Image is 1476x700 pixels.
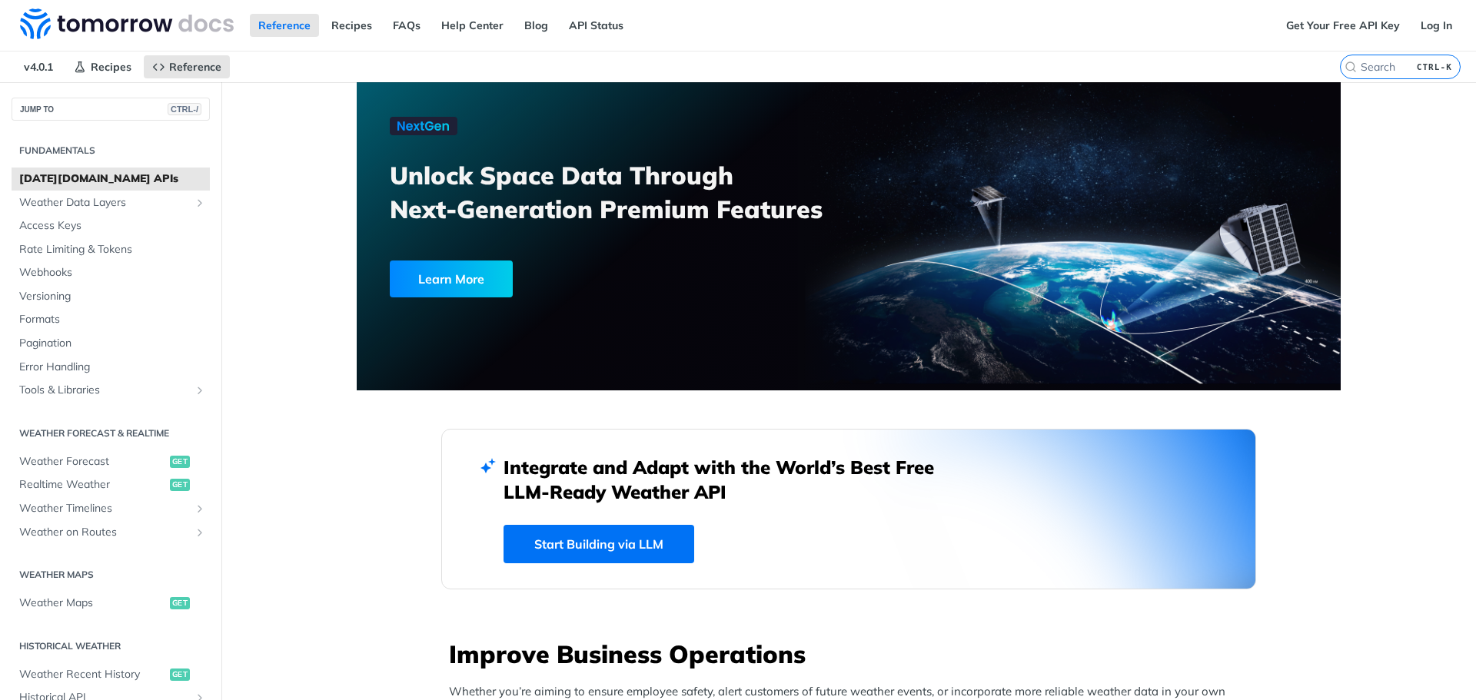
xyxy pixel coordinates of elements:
span: Weather Timelines [19,501,190,516]
a: Realtime Weatherget [12,473,210,496]
button: JUMP TOCTRL-/ [12,98,210,121]
a: Rate Limiting & Tokens [12,238,210,261]
span: Formats [19,312,206,327]
button: Show subpages for Weather Data Layers [194,197,206,209]
a: Reference [250,14,319,37]
button: Show subpages for Weather Timelines [194,503,206,515]
h2: Weather Maps [12,568,210,582]
span: Weather Recent History [19,667,166,682]
span: Tools & Libraries [19,383,190,398]
span: Weather Maps [19,595,166,611]
a: Weather Forecastget [12,450,210,473]
a: Weather Recent Historyget [12,663,210,686]
span: get [170,479,190,491]
button: Show subpages for Weather on Routes [194,526,206,539]
h2: Weather Forecast & realtime [12,426,210,440]
a: FAQs [384,14,429,37]
span: get [170,597,190,609]
a: Pagination [12,332,210,355]
span: Pagination [19,336,206,351]
a: Start Building via LLM [504,525,694,563]
h3: Improve Business Operations [449,637,1256,671]
a: Weather TimelinesShow subpages for Weather Timelines [12,497,210,520]
a: Formats [12,308,210,331]
a: Webhooks [12,261,210,284]
a: Help Center [433,14,512,37]
button: Show subpages for Tools & Libraries [194,384,206,396]
span: Versioning [19,289,206,304]
a: Access Keys [12,214,210,237]
a: Error Handling [12,356,210,379]
span: [DATE][DOMAIN_NAME] APIs [19,171,206,187]
a: [DATE][DOMAIN_NAME] APIs [12,168,210,191]
svg: Search [1345,61,1357,73]
a: Weather on RoutesShow subpages for Weather on Routes [12,521,210,544]
a: Get Your Free API Key [1278,14,1408,37]
span: Weather Forecast [19,454,166,469]
span: Webhooks [19,265,206,280]
span: v4.0.1 [15,55,61,78]
a: Log In [1412,14,1461,37]
span: Weather on Routes [19,525,190,540]
span: Access Keys [19,218,206,234]
a: API Status [560,14,632,37]
h2: Fundamentals [12,144,210,158]
a: Learn More [390,260,770,297]
a: Weather Mapsget [12,592,210,615]
span: Recipes [91,60,131,74]
img: NextGen [390,117,457,135]
span: get [170,668,190,681]
a: Tools & LibrariesShow subpages for Tools & Libraries [12,379,210,402]
kbd: CTRL-K [1413,59,1456,75]
span: get [170,456,190,468]
span: Error Handling [19,360,206,375]
div: Learn More [390,260,513,297]
span: Weather Data Layers [19,195,190,211]
h2: Historical Weather [12,639,210,653]
h3: Unlock Space Data Through Next-Generation Premium Features [390,158,866,226]
h2: Integrate and Adapt with the World’s Best Free LLM-Ready Weather API [504,455,957,504]
span: CTRL-/ [168,103,201,115]
a: Blog [516,14,557,37]
a: Recipes [323,14,381,37]
a: Versioning [12,285,210,308]
a: Weather Data LayersShow subpages for Weather Data Layers [12,191,210,214]
a: Recipes [65,55,140,78]
a: Reference [144,55,230,78]
img: Tomorrow.io Weather API Docs [20,8,234,39]
span: Reference [169,60,221,74]
span: Rate Limiting & Tokens [19,242,206,257]
span: Realtime Weather [19,477,166,493]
